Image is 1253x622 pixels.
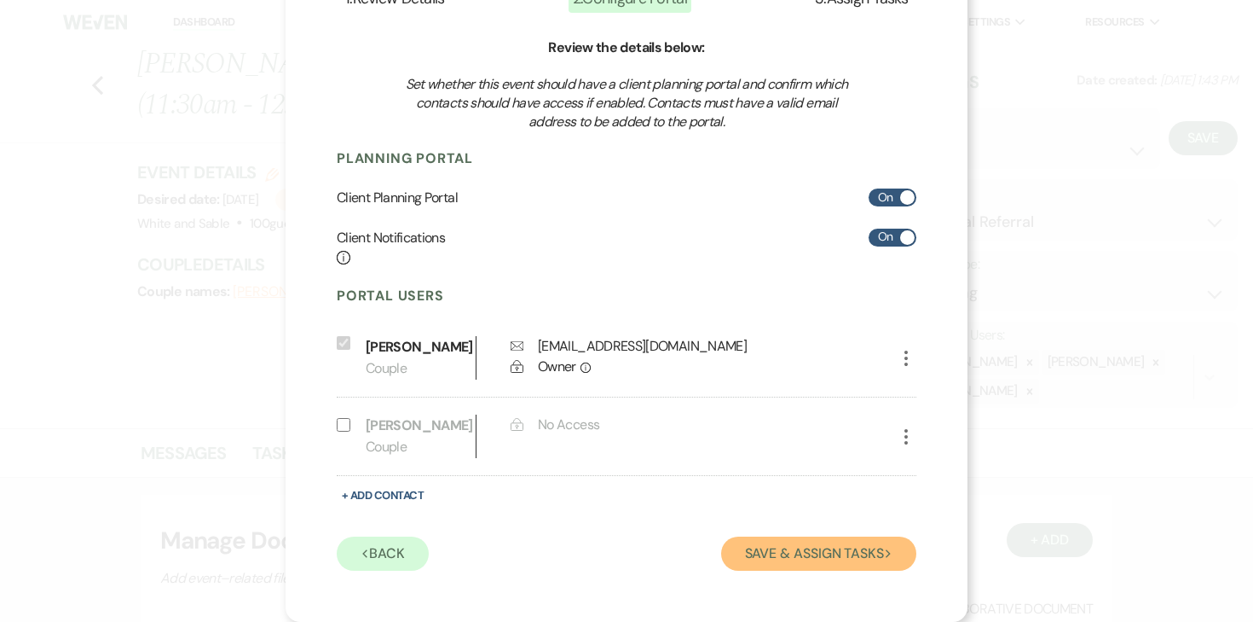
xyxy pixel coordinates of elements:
[337,189,458,207] h6: Client Planning Portal
[721,537,916,571] button: Save & Assign Tasks
[337,38,916,57] h6: Review the details below:
[337,229,445,267] h6: Client Notifications
[366,436,476,458] p: Couple
[538,415,944,435] div: No Access
[337,485,429,506] button: + Add Contact
[337,149,916,168] h4: Planning Portal
[395,75,858,132] h3: Set whether this event should have a client planning portal and confirm which contacts should hav...
[366,415,467,437] p: [PERSON_NAME]
[538,336,747,357] div: [EMAIL_ADDRESS][DOMAIN_NAME]
[366,336,467,358] p: [PERSON_NAME]
[878,187,893,208] span: On
[366,358,476,380] p: Couple
[337,287,916,305] h4: Portal Users
[538,357,921,377] div: Owner
[337,537,429,571] button: Back
[878,226,893,247] span: On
